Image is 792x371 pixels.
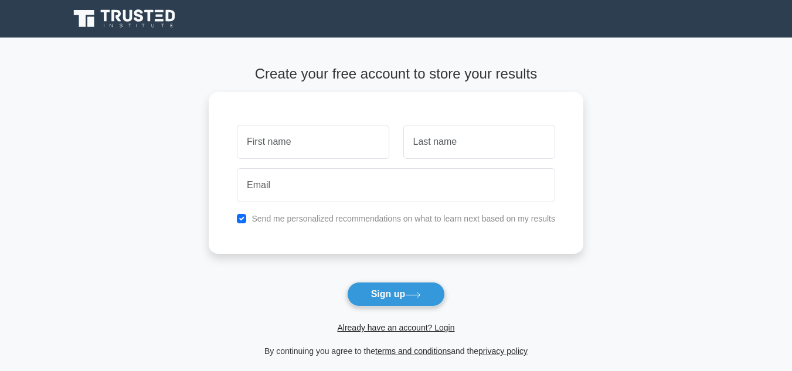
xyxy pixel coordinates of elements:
input: Last name [403,125,555,159]
button: Sign up [347,282,446,307]
label: Send me personalized recommendations on what to learn next based on my results [251,214,555,223]
a: privacy policy [478,346,528,356]
a: Already have an account? Login [337,323,454,332]
input: Email [237,168,555,202]
a: terms and conditions [375,346,451,356]
h4: Create your free account to store your results [209,66,583,83]
input: First name [237,125,389,159]
div: By continuing you agree to the and the [202,344,590,358]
